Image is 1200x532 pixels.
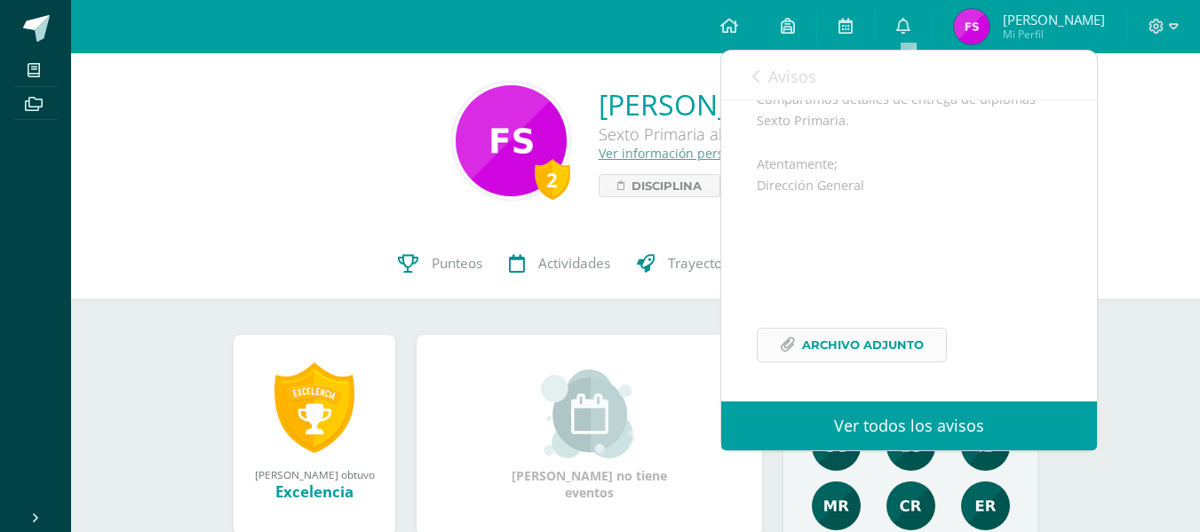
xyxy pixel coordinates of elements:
img: 6ee8f939e44d4507d8a11da0a8fde545.png [961,481,1010,530]
div: Excelencia [251,481,377,502]
span: [PERSON_NAME] [1003,11,1105,28]
a: Ver todos los avisos [721,401,1097,450]
span: Disciplina [632,175,702,196]
a: Disciplina [599,174,720,197]
a: Archivo Adjunto [757,328,947,362]
span: Actividades [538,254,610,273]
div: 2 [535,159,570,200]
a: Actividades [496,228,624,299]
span: Avisos [768,66,816,87]
div: [PERSON_NAME] no tiene eventos [501,369,679,501]
img: 104ce5d173fec743e2efb93366794204.png [886,481,935,530]
div: Sexto Primaria alta A [599,123,820,145]
img: de7dd2f323d4d3ceecd6bfa9930379e0.png [812,481,861,530]
div: Estimados padres de familia y/o encargados. Compartimos detalles de entrega de diplomas Sexto Pri... [757,23,1061,384]
span: Mi Perfil [1003,27,1105,42]
span: Archivo Adjunto [802,329,924,361]
a: Ver información personal... [599,145,760,162]
img: event_small.png [541,369,638,458]
span: Trayectoria [668,254,739,273]
span: Punteos [432,254,482,273]
a: [PERSON_NAME] [599,85,820,123]
img: a3483052a407bb74755adaccfe409b5f.png [954,9,989,44]
img: 5e6d686dc3efaae250fc1f3d6e493509.png [456,85,567,196]
div: [PERSON_NAME] obtuvo [251,467,377,481]
a: Trayectoria [624,228,752,299]
a: Punteos [385,228,496,299]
